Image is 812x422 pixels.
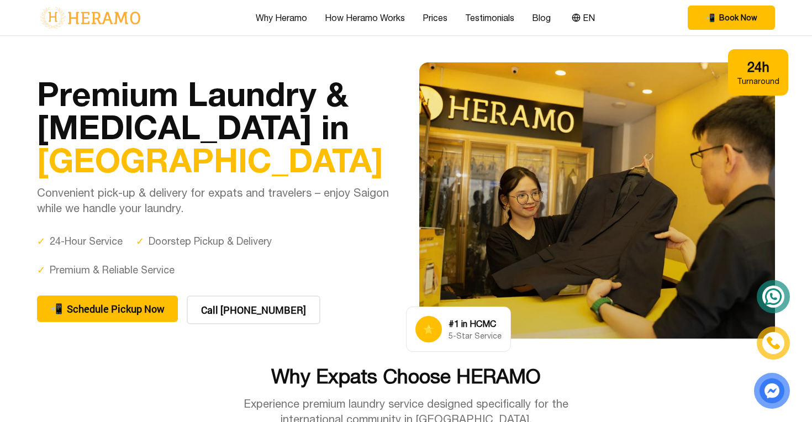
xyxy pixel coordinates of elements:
h2: Why Expats Choose HERAMO [37,365,775,387]
span: ✓ [136,234,144,249]
a: Testimonials [465,11,514,24]
div: 5-Star Service [449,330,502,341]
div: 24-Hour Service [37,234,123,249]
a: How Heramo Works [325,11,405,24]
div: Turnaround [737,76,779,87]
button: EN [568,10,598,25]
span: [GEOGRAPHIC_DATA] [37,140,383,180]
a: Blog [532,11,551,24]
a: Why Heramo [256,11,307,24]
span: ✓ [37,234,45,249]
p: Convenient pick-up & delivery for expats and travelers – enjoy Saigon while we handle your laundry. [37,185,393,216]
span: phone [50,301,62,317]
div: Premium & Reliable Service [37,262,175,278]
div: 24h [737,58,779,76]
a: Prices [423,11,447,24]
img: phone-icon [766,336,781,350]
a: phone-icon [758,328,788,358]
span: phone [705,12,715,23]
div: Doorstep Pickup & Delivery [136,234,272,249]
button: phone Schedule Pickup Now [37,296,178,322]
span: star [423,323,434,336]
span: ✓ [37,262,45,278]
h1: Premium Laundry & [MEDICAL_DATA] in [37,77,393,176]
span: Book Now [719,12,757,23]
button: Call [PHONE_NUMBER] [187,296,320,324]
div: #1 in HCMC [449,317,502,330]
img: logo-with-text.png [37,6,144,29]
button: phone Book Now [688,6,775,30]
